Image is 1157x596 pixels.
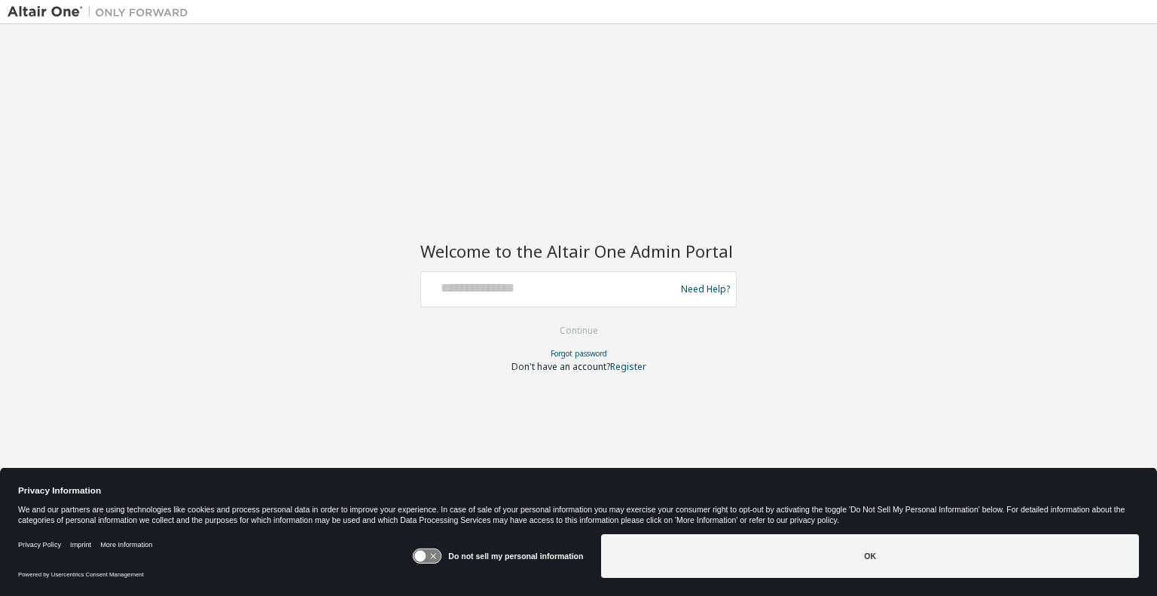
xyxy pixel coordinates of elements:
[610,360,646,373] a: Register
[511,360,610,373] span: Don't have an account?
[551,348,607,359] a: Forgot password
[8,5,196,20] img: Altair One
[420,240,737,261] h2: Welcome to the Altair One Admin Portal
